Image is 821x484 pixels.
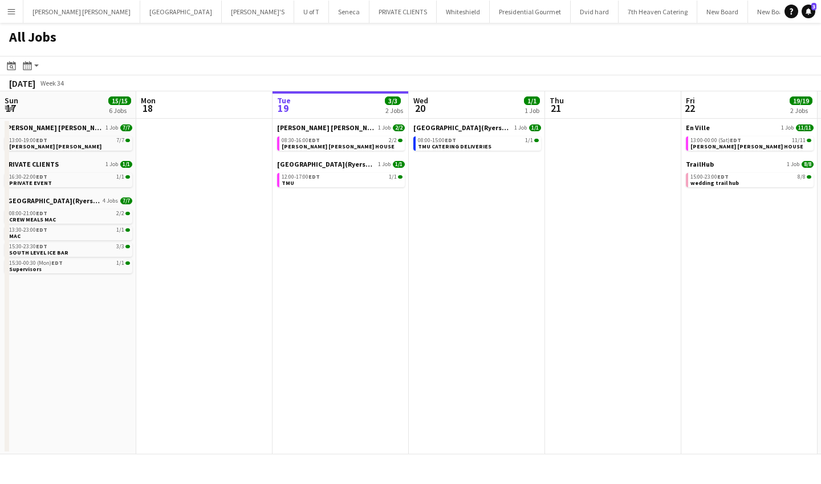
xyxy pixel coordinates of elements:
[275,102,291,115] span: 19
[413,123,541,132] a: [GEOGRAPHIC_DATA](Ryerson)1 Job1/1
[3,102,18,115] span: 17
[222,1,294,23] button: [PERSON_NAME]'S
[690,174,729,180] span: 15:00-23:00
[686,160,714,168] span: TrailHub
[790,106,812,115] div: 2 Jobs
[5,196,132,276] div: [GEOGRAPHIC_DATA](Ryerson)4 Jobs7/708:00-21:00EDT2/2CREW MEALS MAC13:30-23:00EDT1/1MAC15:30-23:30...
[792,138,806,143] span: 11/11
[9,216,56,223] span: CREW MEALS MAC
[294,1,329,23] button: U of T
[36,243,47,250] span: EDT
[5,160,59,168] span: PRIVATE CLIENTS
[413,123,541,153] div: [GEOGRAPHIC_DATA](Ryerson)1 Job1/108:00-15:00EDT1/1TMU CATERING DELIVERIES
[5,196,132,205] a: [GEOGRAPHIC_DATA](Ryerson)4 Jobs7/7
[369,1,437,23] button: PRIVATE CLIENTS
[308,136,320,144] span: EDT
[105,124,118,131] span: 1 Job
[9,243,130,256] a: 15:30-23:30EDT3/3SOUTH LEVEL ICE BAR
[277,123,405,160] div: [PERSON_NAME] [PERSON_NAME]1 Job2/208:30-16:00EDT2/2[PERSON_NAME] [PERSON_NAME] HOUSE
[5,196,100,205] span: Toronto Metropolitan University(Ryerson)
[802,161,814,168] span: 8/8
[9,265,42,273] span: Supervisors
[108,96,131,105] span: 15/15
[437,1,490,23] button: Whiteshield
[38,79,66,87] span: Week 34
[534,139,539,142] span: 1/1
[116,227,124,233] span: 1/1
[9,259,130,272] a: 15:30-00:30 (Mon)EDT1/1Supervisors
[393,161,405,168] span: 1/1
[125,261,130,265] span: 1/1
[445,136,456,144] span: EDT
[378,124,391,131] span: 1 Job
[116,211,124,216] span: 2/2
[329,1,369,23] button: Seneca
[120,197,132,204] span: 7/7
[282,136,403,150] a: 08:30-16:00EDT2/2[PERSON_NAME] [PERSON_NAME] HOUSE
[781,124,794,131] span: 1 Job
[690,136,811,150] a: 13:00-00:00 (Sat)EDT11/11[PERSON_NAME] [PERSON_NAME] HOUSE
[125,228,130,232] span: 1/1
[23,1,140,23] button: [PERSON_NAME] [PERSON_NAME]
[116,138,124,143] span: 7/7
[277,123,405,132] a: [PERSON_NAME] [PERSON_NAME]1 Job2/2
[413,123,512,132] span: Toronto Metropolitan University(Ryerson)
[103,197,118,204] span: 4 Jobs
[525,106,539,115] div: 1 Job
[308,173,320,180] span: EDT
[9,78,35,89] div: [DATE]
[5,123,103,132] span: MILLER LASH
[730,136,741,144] span: EDT
[686,123,814,160] div: En Ville1 Job11/1113:00-00:00 (Sat)EDT11/11[PERSON_NAME] [PERSON_NAME] HOUSE
[686,160,814,189] div: TrailHub1 Job8/815:00-23:00EDT8/8wedding trail hub
[282,173,403,186] a: 12:00-17:00EDT1/1TMU
[5,123,132,160] div: [PERSON_NAME] [PERSON_NAME]1 Job7/713:00-19:00EDT7/7[PERSON_NAME] [PERSON_NAME]
[5,160,132,196] div: PRIVATE CLIENTS1 Job1/116:30-22:00EDT1/1PRIVATE EVENT
[686,160,814,168] a: TrailHub1 Job8/8
[125,175,130,179] span: 1/1
[385,106,403,115] div: 2 Jobs
[524,96,540,105] span: 1/1
[116,260,124,266] span: 1/1
[282,174,320,180] span: 12:00-17:00
[120,161,132,168] span: 1/1
[277,123,376,132] span: MILLER LASH
[9,226,130,239] a: 13:30-23:00EDT1/1MAC
[550,95,564,106] span: Thu
[140,1,222,23] button: [GEOGRAPHIC_DATA]
[385,96,401,105] span: 3/3
[109,106,131,115] div: 6 Jobs
[393,124,405,131] span: 2/2
[378,161,391,168] span: 1 Job
[690,179,739,187] span: wedding trail hub
[36,209,47,217] span: EDT
[686,95,695,106] span: Fri
[690,173,811,186] a: 15:00-23:00EDT8/8wedding trail hub
[36,173,47,180] span: EDT
[277,95,291,106] span: Tue
[9,209,130,223] a: 08:00-21:00EDT2/2CREW MEALS MAC
[120,124,132,131] span: 7/7
[9,179,52,187] span: PRIVATE EVENT
[412,102,428,115] span: 20
[802,5,815,18] a: 3
[748,1,799,23] button: New Board
[139,102,156,115] span: 18
[418,138,456,143] span: 08:00-15:00
[36,226,47,233] span: EDT
[398,139,403,142] span: 2/2
[790,96,812,105] span: 19/19
[9,136,130,150] a: 13:00-19:00EDT7/7[PERSON_NAME] [PERSON_NAME]
[9,174,47,180] span: 16:30-22:00
[684,102,695,115] span: 22
[798,174,806,180] span: 8/8
[9,138,47,143] span: 13:00-19:00
[686,123,710,132] span: En Ville
[807,139,811,142] span: 11/11
[277,160,405,189] div: [GEOGRAPHIC_DATA](Ryerson)1 Job1/112:00-17:00EDT1/1TMU
[413,95,428,106] span: Wed
[9,244,47,249] span: 15:30-23:30
[5,95,18,106] span: Sun
[9,143,101,150] span: miller lash
[141,95,156,106] span: Mon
